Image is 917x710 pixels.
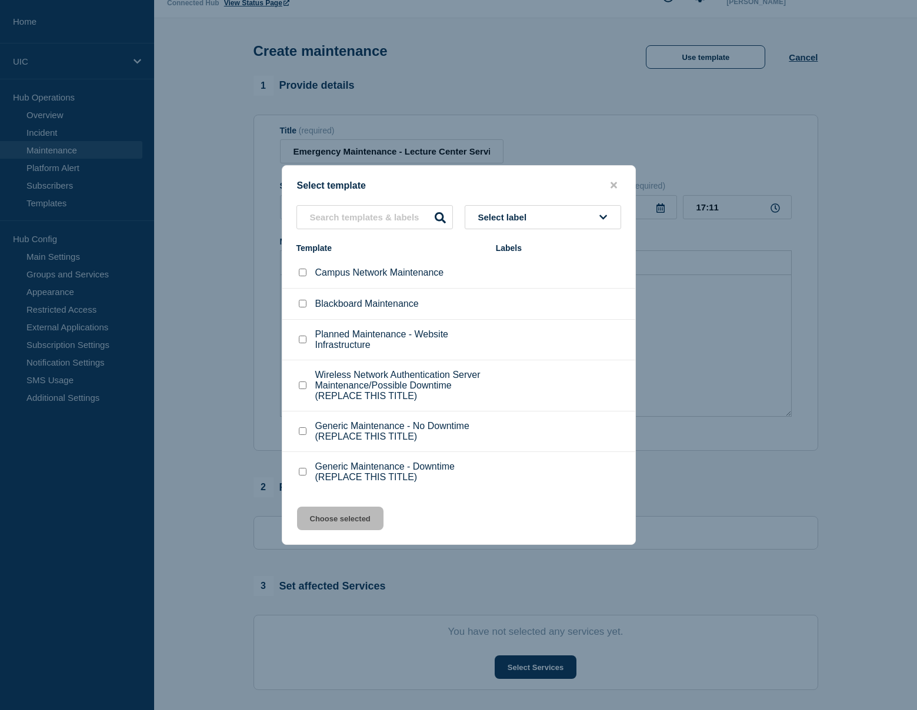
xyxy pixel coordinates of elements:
p: Campus Network Maintenance [315,267,444,278]
p: Blackboard Maintenance [315,299,419,309]
div: Select template [282,180,635,191]
input: Wireless Network Authentication Server Maintenance/Possible Downtime (REPLACE THIS TITLE) checkbox [299,381,306,389]
p: Wireless Network Authentication Server Maintenance/Possible Downtime (REPLACE THIS TITLE) [315,370,484,401]
input: Search templates & labels [296,205,453,229]
button: Choose selected [297,507,384,530]
span: Select label [478,212,532,222]
div: Labels [496,243,621,253]
p: Planned Maintenance - Website Infrastructure [315,329,484,350]
button: close button [607,180,621,191]
p: Generic Maintenance - No Downtime (REPLACE THIS TITLE) [315,421,484,442]
input: Planned Maintenance - Website Infrastructure checkbox [299,336,306,343]
input: Generic Maintenance - Downtime (REPLACE THIS TITLE) checkbox [299,468,306,475]
button: Select label [465,205,621,229]
input: Generic Maintenance - No Downtime (REPLACE THIS TITLE) checkbox [299,427,306,435]
input: Campus Network Maintenance checkbox [299,269,306,276]
p: Generic Maintenance - Downtime (REPLACE THIS TITLE) [315,461,484,483]
input: Blackboard Maintenance checkbox [299,300,306,307]
div: Template [296,243,484,253]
